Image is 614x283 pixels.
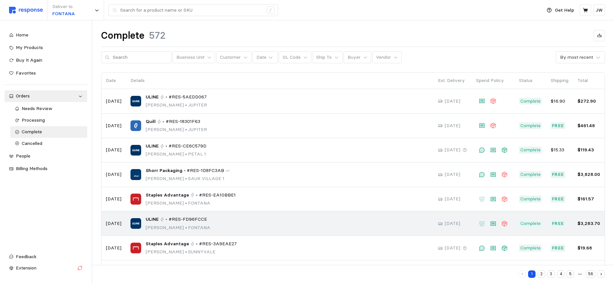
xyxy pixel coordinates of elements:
a: Buy It Again [5,55,87,66]
span: • [184,102,188,108]
button: Extension [5,262,87,274]
p: $161.57 [578,196,600,203]
p: [DATE] [106,196,121,203]
p: Total [578,77,600,84]
p: JW [596,7,603,14]
span: People [16,153,30,159]
div: Orders [16,93,76,100]
p: Free [552,196,564,203]
span: • [184,200,188,206]
a: Orders [5,90,87,102]
span: Feedback [16,254,36,259]
p: $461.48 [578,122,600,129]
button: Customer [216,51,252,64]
img: Quill [130,120,141,131]
span: Complete [22,129,42,135]
input: Search for a product name or SKU [120,5,263,16]
button: Ship To [313,51,343,64]
span: • [184,126,188,132]
p: [DATE] [106,245,121,252]
p: $15.33 [551,147,568,154]
p: [DATE] [106,122,121,129]
p: [DATE] [445,98,460,105]
p: [DATE] [106,98,121,105]
p: FONTANA [52,10,75,17]
p: [DATE] [445,220,460,227]
span: Extension [16,265,36,271]
a: Favorites [5,67,87,79]
div: By most recent [560,54,593,61]
button: Get Help [543,4,578,16]
p: Details [130,77,429,84]
span: #RES-CE6C579D [169,143,206,150]
a: Home [5,29,87,41]
p: Free [552,220,564,227]
button: 1 [528,270,536,278]
h1: 572 [149,29,166,42]
p: Business Unit [176,54,204,61]
p: Deliver to [52,3,75,10]
span: My Products [16,45,43,50]
p: Shipping [551,77,568,84]
button: GL Code [279,51,311,64]
button: 2 [538,270,545,278]
p: Free [552,122,564,129]
p: $272.90 [578,98,600,105]
p: $19.68 [578,245,600,252]
span: Favorites [16,70,36,76]
p: Complete [520,220,541,227]
a: My Products [5,42,87,54]
span: #RES-EA10BBE1 [199,192,236,199]
p: [PERSON_NAME] FONTANA [146,200,236,207]
span: Cancelled [22,140,42,146]
p: • [165,143,167,150]
p: [DATE] [445,171,460,178]
span: Staples Advantage [146,240,189,248]
p: [PERSON_NAME] SUNNYVALE [146,248,237,256]
button: 58 [586,270,595,278]
p: Free [552,245,564,252]
span: #RES-FD96FCCE [169,216,207,223]
span: Staples Advantage [146,192,189,199]
span: #RES-1D8FC3AB [187,167,224,174]
p: • [162,118,164,125]
p: Complete [520,147,541,154]
div: / [267,6,275,14]
p: Date [106,77,121,84]
span: Shorr Packaging [146,167,182,174]
img: svg%3e [9,7,43,14]
div: Date [256,54,266,61]
h1: Complete [101,29,144,42]
p: • [165,94,167,101]
button: Vendor [372,51,402,64]
p: [PERSON_NAME] SAUK VILLAGE 1 [146,175,230,182]
p: • [196,240,198,248]
span: • [184,176,188,181]
a: Needs Review [10,103,88,115]
img: Shorr Packaging [130,169,141,180]
p: [DATE] [106,220,121,227]
span: ULINE [146,94,159,101]
p: Spend Policy [476,77,510,84]
button: 4 [557,270,565,278]
img: ULINE [130,145,141,156]
span: Needs Review [22,106,52,111]
span: ULINE [146,143,159,150]
span: • [184,249,188,255]
span: Processing [22,117,45,123]
p: $16.90 [551,98,568,105]
p: [PERSON_NAME] JUPITER [146,102,207,109]
p: [PERSON_NAME] PETAL 1 [146,151,206,158]
p: • [165,216,167,223]
a: Processing [10,115,88,126]
p: $3,828.00 [578,171,600,178]
p: Complete [520,171,541,178]
button: Business Unit [172,51,215,64]
p: Complete [520,122,541,129]
span: #RES-18301F63 [166,118,200,125]
img: Staples Advantage [130,194,141,204]
p: $119.43 [578,147,600,154]
p: GL Code [283,54,301,61]
p: Complete [520,196,541,203]
p: [PERSON_NAME] FONTANA [146,224,210,231]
